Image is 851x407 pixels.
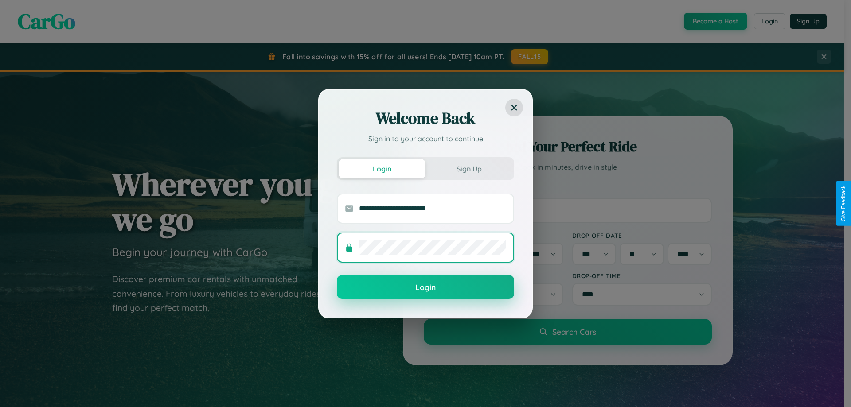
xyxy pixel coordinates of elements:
button: Login [339,159,425,178]
p: Sign in to your account to continue [337,133,514,144]
button: Login [337,275,514,299]
button: Sign Up [425,159,512,178]
div: Give Feedback [840,186,847,221]
h2: Welcome Back [337,108,514,129]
